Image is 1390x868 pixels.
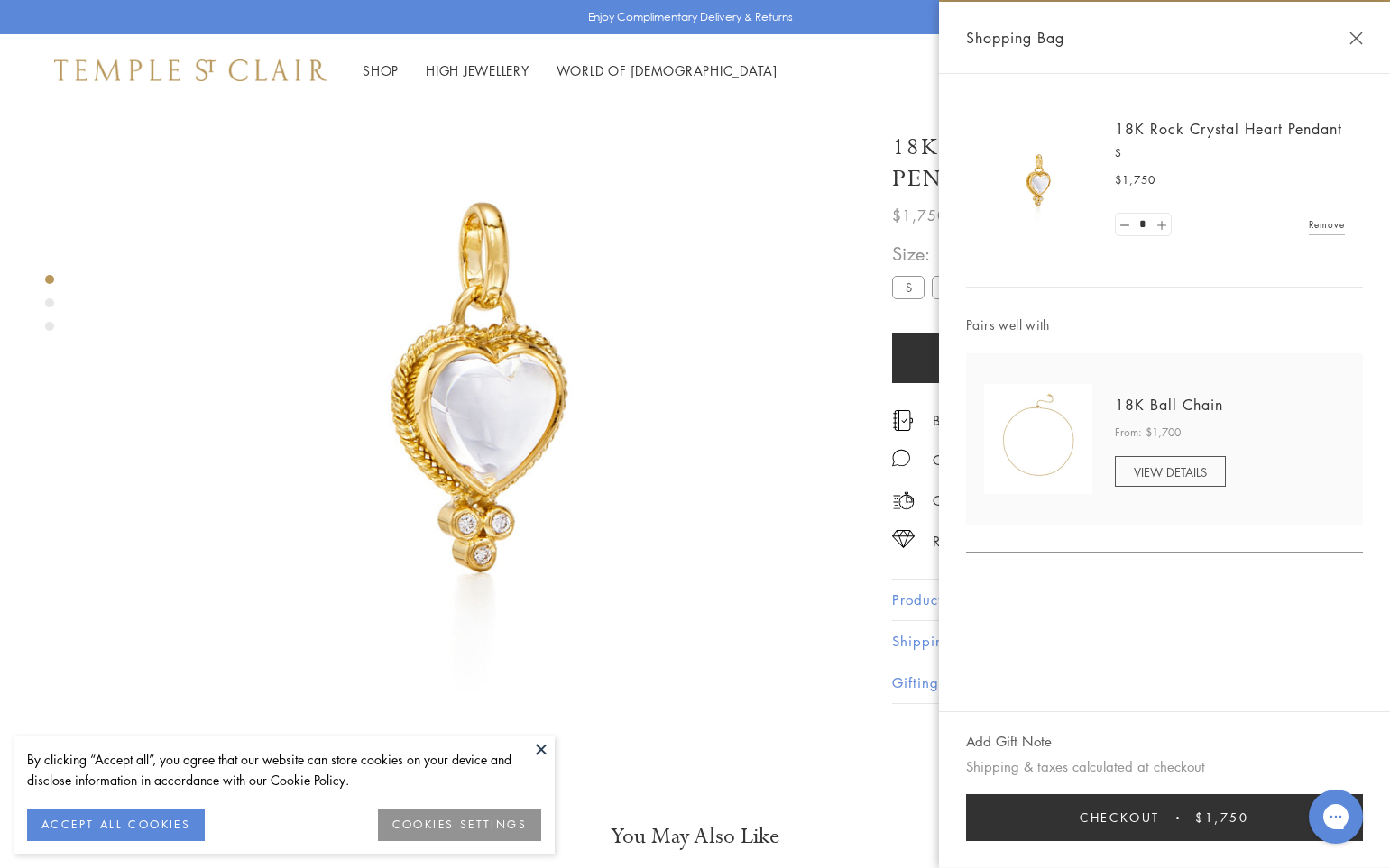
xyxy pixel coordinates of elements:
[932,276,964,298] label: M
[363,59,778,82] nav: Main navigation
[27,749,541,790] div: By clicking “Accept all”, you agree that our website can store cookies on your device and disclos...
[933,449,1078,471] div: Contact an Ambassador
[966,755,1363,778] p: Shipping & taxes calculated at checkout
[1309,215,1345,234] a: Remove
[363,61,399,79] a: ShopShop
[892,489,915,512] img: icon_delivery.svg
[1115,144,1345,162] p: S
[45,270,54,345] div: Product gallery navigation
[966,26,1064,50] span: Shopping Bag
[1300,783,1372,850] iframe: Gorgias live chat messenger
[892,621,1336,662] button: Shipping & Returns
[1115,456,1226,487] a: VIEW DETAILS
[557,61,778,79] a: World of [DEMOGRAPHIC_DATA]World of [DEMOGRAPHIC_DATA]
[72,822,1318,851] h3: You May Also Like
[933,489,1151,512] p: Complimentary Delivery and Returns
[892,239,1011,269] span: Size:
[966,730,1052,753] button: Add Gift Note
[1115,395,1223,415] a: 18K Ball Chain
[984,384,1092,494] img: N88805-BC16EXT
[27,809,205,841] button: ACCEPT ALL COOKIES
[1115,119,1342,139] a: 18K Rock Crystal Heart Pendant
[1195,808,1249,827] span: $1,750
[1349,32,1363,45] button: Close Shopping Bag
[892,580,1336,620] button: Product Details
[54,59,327,81] img: Temple St. Clair
[1115,424,1181,442] span: From: $1,700
[588,8,793,26] p: Enjoy Complimentary Delivery & Returns
[892,204,947,227] span: $1,750
[1080,808,1160,827] span: Checkout
[378,809,541,841] button: COOKIES SETTINGS
[933,530,1058,553] div: Responsible Sourcing
[1115,171,1155,189] span: $1,750
[1152,214,1170,236] a: Set quantity to 2
[933,410,1062,430] a: Book an Appointment
[1116,214,1134,236] a: Set quantity to 0
[892,449,910,467] img: MessageIcon-01_2.svg
[892,276,925,298] label: S
[426,61,529,79] a: High JewelleryHigh Jewellery
[892,132,1336,195] h1: 18K Small Rock Crystal Heart Pendant
[966,315,1363,335] span: Pairs well with
[984,126,1092,234] img: P55140-BRDIGR10
[1134,463,1207,480] span: VIEW DETAILS
[892,530,915,548] img: icon_sourcing.svg
[892,662,1336,703] button: Gifting
[892,333,1275,383] button: Add to bag
[966,794,1363,841] button: Checkout $1,750
[892,410,914,431] img: icon_appointment.svg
